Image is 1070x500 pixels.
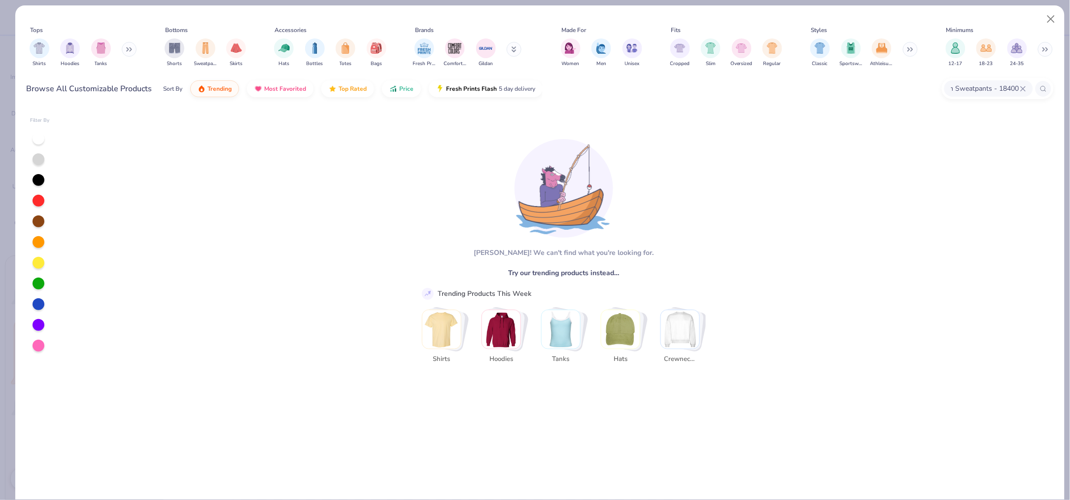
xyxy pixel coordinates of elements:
[422,310,467,368] button: Stack Card Button Shirts
[976,38,996,68] button: filter button
[275,26,307,35] div: Accessories
[169,42,180,54] img: Shorts Image
[561,38,581,68] button: filter button
[194,38,217,68] button: filter button
[198,85,206,93] img: trending.gif
[664,355,696,364] span: Crewnecks
[91,38,111,68] div: filter for Tanks
[95,60,107,68] span: Tanks
[876,42,888,54] img: Athleisure Image
[305,38,325,68] button: filter button
[413,60,436,68] span: Fresh Prints
[194,38,217,68] div: filter for Sweatpants
[194,60,217,68] span: Sweatpants
[166,26,188,35] div: Bottoms
[1010,60,1024,68] span: 24-35
[91,38,111,68] button: filter button
[27,83,152,95] div: Browse All Customizable Products
[226,38,246,68] button: filter button
[482,310,520,349] img: Hoodies
[231,42,242,54] img: Skirts Image
[810,38,830,68] div: filter for Classic
[226,38,246,68] div: filter for Skirts
[399,85,414,93] span: Price
[429,80,543,97] button: Fresh Prints Flash5 day delivery
[274,38,294,68] div: filter for Hats
[950,42,961,54] img: 12-17 Image
[34,42,45,54] img: Shirts Image
[767,42,778,54] img: Regular Image
[671,26,681,35] div: Fits
[870,60,893,68] span: Athleisure
[371,60,382,68] span: Bags
[670,60,690,68] span: Cropped
[336,38,355,68] button: filter button
[444,38,466,68] div: filter for Comfort Colors
[264,85,306,93] span: Most Favorited
[336,38,355,68] div: filter for Totes
[591,38,611,68] div: filter for Men
[321,80,374,97] button: Top Rated
[840,38,863,68] button: filter button
[340,60,352,68] span: Totes
[448,41,462,56] img: Comfort Colors Image
[30,38,49,68] button: filter button
[541,310,587,368] button: Stack Card Button Tanks
[705,42,716,54] img: Slim Image
[96,42,106,54] img: Tanks Image
[622,38,642,68] button: filter button
[163,84,182,93] div: Sort By
[565,42,576,54] img: Women Image
[230,60,242,68] span: Skirts
[436,85,444,93] img: flash.gif
[625,60,640,68] span: Unisex
[278,60,289,68] span: Hats
[476,38,496,68] div: filter for Gildan
[382,80,421,97] button: Price
[515,139,613,238] img: Loading...
[701,38,721,68] button: filter button
[207,85,232,93] span: Trending
[310,42,320,54] img: Bottles Image
[661,310,699,349] img: Crewnecks
[1007,38,1027,68] button: filter button
[605,355,637,364] span: Hats
[976,38,996,68] div: filter for 18-23
[30,38,49,68] div: filter for Shirts
[762,38,782,68] div: filter for Regular
[810,38,830,68] button: filter button
[591,38,611,68] button: filter button
[247,80,313,97] button: Most Favorited
[278,42,290,54] img: Hats Image
[946,26,974,35] div: Minimums
[165,38,184,68] div: filter for Shorts
[423,289,432,298] img: trend_line.gif
[305,38,325,68] div: filter for Bottles
[60,38,80,68] button: filter button
[417,41,432,56] img: Fresh Prints Image
[626,42,638,54] img: Unisex Image
[371,42,381,54] img: Bags Image
[763,60,781,68] span: Regular
[601,310,646,368] button: Stack Card Button Hats
[946,38,966,68] button: filter button
[61,60,79,68] span: Hoodies
[674,42,686,54] img: Cropped Image
[339,85,367,93] span: Top Rated
[340,42,351,54] img: Totes Image
[200,42,211,54] img: Sweatpants Image
[870,38,893,68] button: filter button
[33,60,46,68] span: Shirts
[706,60,716,68] span: Slim
[670,38,690,68] button: filter button
[730,60,753,68] span: Oversized
[307,60,323,68] span: Bottles
[474,248,654,258] div: [PERSON_NAME]! We can't find what you're looking for.
[30,26,43,35] div: Tops
[601,310,640,349] img: Hats
[660,310,706,368] button: Stack Card Button Crewnecks
[812,60,828,68] span: Classic
[426,355,458,364] span: Shirts
[1007,38,1027,68] div: filter for 24-35
[274,38,294,68] button: filter button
